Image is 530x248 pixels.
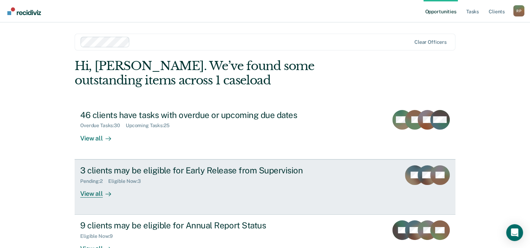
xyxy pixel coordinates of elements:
[75,104,455,159] a: 46 clients have tasks with overdue or upcoming due datesOverdue Tasks:30Upcoming Tasks:25View all
[80,165,326,175] div: 3 clients may be eligible for Early Release from Supervision
[414,39,447,45] div: Clear officers
[80,178,108,184] div: Pending : 2
[75,59,379,88] div: Hi, [PERSON_NAME]. We’ve found some outstanding items across 1 caseload
[75,159,455,215] a: 3 clients may be eligible for Early Release from SupervisionPending:2Eligible Now:3View all
[80,123,126,129] div: Overdue Tasks : 30
[108,178,146,184] div: Eligible Now : 3
[513,5,524,16] button: Profile dropdown button
[80,184,119,198] div: View all
[80,129,119,142] div: View all
[506,224,523,241] div: Open Intercom Messenger
[80,233,118,239] div: Eligible Now : 9
[80,110,326,120] div: 46 clients have tasks with overdue or upcoming due dates
[126,123,175,129] div: Upcoming Tasks : 25
[80,220,326,230] div: 9 clients may be eligible for Annual Report Status
[7,7,41,15] img: Recidiviz
[513,5,524,16] div: R P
